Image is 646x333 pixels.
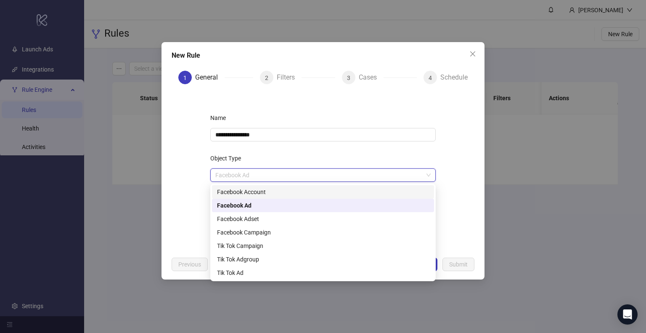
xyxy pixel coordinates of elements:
[172,51,474,61] div: New Rule
[212,226,434,239] div: Facebook Campaign
[212,239,434,253] div: Tik Tok Campaign
[440,71,468,84] div: Schedule
[212,266,434,280] div: Tik Tok Ad
[212,185,434,199] div: Facebook Account
[217,255,429,264] div: Tik Tok Adgroup
[217,268,429,277] div: Tik Tok Ad
[359,71,384,84] div: Cases
[217,187,429,197] div: Facebook Account
[195,71,225,84] div: General
[212,253,434,266] div: Tik Tok Adgroup
[469,51,476,57] span: close
[217,201,429,210] div: Facebook Ad
[210,111,231,125] label: Name
[217,228,429,237] div: Facebook Campaign
[212,199,434,212] div: Facebook Ad
[217,214,429,224] div: Facebook Adset
[210,152,246,165] label: Object Type
[277,71,302,84] div: Filters
[466,47,479,61] button: Close
[217,241,429,250] div: Tik Tok Campaign
[212,212,434,226] div: Facebook Adset
[183,75,187,81] span: 1
[442,258,474,271] button: Submit
[617,304,638,325] div: Open Intercom Messenger
[172,258,208,271] button: Previous
[347,75,350,81] span: 3
[215,169,431,181] span: Facebook Ad
[265,75,268,81] span: 2
[210,128,436,141] input: Name
[429,75,432,81] span: 4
